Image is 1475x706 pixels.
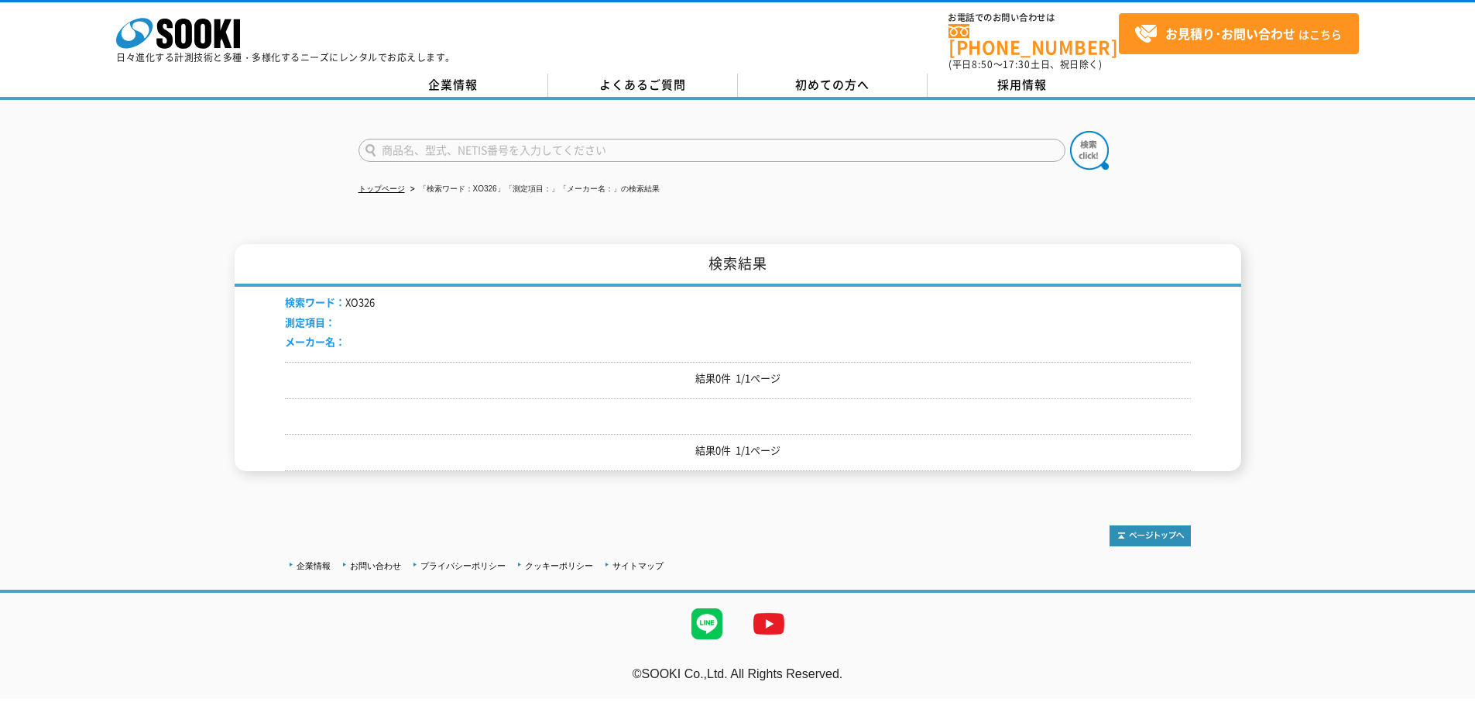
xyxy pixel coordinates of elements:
[235,244,1241,287] h1: 検索結果
[1110,525,1191,546] img: トップページへ
[358,184,405,193] a: トップページ
[948,57,1102,71] span: (平日 ～ 土日、祝日除く)
[1003,57,1031,71] span: 17:30
[738,593,800,655] img: YouTube
[285,370,1191,387] p: 結果0件 1/1ページ
[420,561,506,570] a: プライバシーポリシー
[297,561,331,570] a: 企業情報
[948,24,1119,56] a: [PHONE_NUMBER]
[525,561,593,570] a: クッキーポリシー
[285,294,375,311] li: XO326
[285,294,345,309] span: 検索ワード：
[676,593,738,655] img: LINE
[285,443,1191,459] p: 結果0件 1/1ページ
[948,13,1119,22] span: お電話でのお問い合わせは
[285,315,335,329] span: 測定項目：
[358,74,548,97] a: 企業情報
[1119,13,1359,54] a: お見積り･お問い合わせはこちら
[116,53,455,62] p: 日々進化する計測技術と多種・多様化するニーズにレンタルでお応えします。
[738,74,928,97] a: 初めての方へ
[358,139,1065,162] input: 商品名、型式、NETIS番号を入力してください
[1415,683,1475,696] a: テストMail
[1134,22,1342,46] span: はこちら
[612,561,664,570] a: サイトマップ
[972,57,993,71] span: 8:50
[1070,131,1109,170] img: btn_search.png
[285,334,345,349] span: メーカー名：
[548,74,738,97] a: よくあるご質問
[795,76,870,93] span: 初めての方へ
[350,561,401,570] a: お問い合わせ
[928,74,1117,97] a: 採用情報
[407,181,660,198] li: 「検索ワード：XO326」「測定項目：」「メーカー名：」の検索結果
[1165,24,1295,43] strong: お見積り･お問い合わせ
